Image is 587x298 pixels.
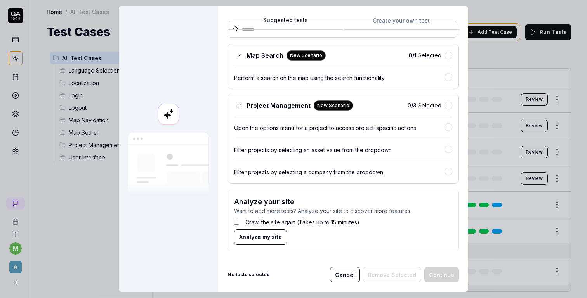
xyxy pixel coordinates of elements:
div: New Scenario [314,100,353,111]
label: Crawl the site again (Takes up to 15 minutes) [245,218,359,226]
span: Analyze my site [239,233,282,241]
b: No tests selected [228,271,270,278]
div: Perform a search on the map using the search functionality [234,74,445,82]
span: Selected [408,51,441,59]
div: Filter projects by selecting a company from the dropdown [234,168,445,176]
button: Cancel [330,267,360,282]
b: 0 / 3 [407,102,417,109]
span: Project Management [247,101,311,110]
div: Open the options menu for a project to access project-specific actions [234,124,445,132]
button: Remove Selected [363,267,421,282]
button: Create your own test [343,16,459,30]
div: New Scenario [287,50,326,61]
div: Filter projects by selecting an asset value from the dropdown [234,146,445,154]
button: Continue [424,267,459,282]
b: 0 / 1 [408,52,417,59]
button: Analyze my site [234,229,287,245]
span: Selected [407,101,441,109]
button: Suggested tests [228,16,343,30]
p: Want to add more tests? Analyze your site to discover more features. [234,207,452,215]
span: Map Search [247,51,283,60]
h3: Analyze your site [234,196,452,207]
img: Our AI scans your site and suggests things to test [128,133,209,194]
